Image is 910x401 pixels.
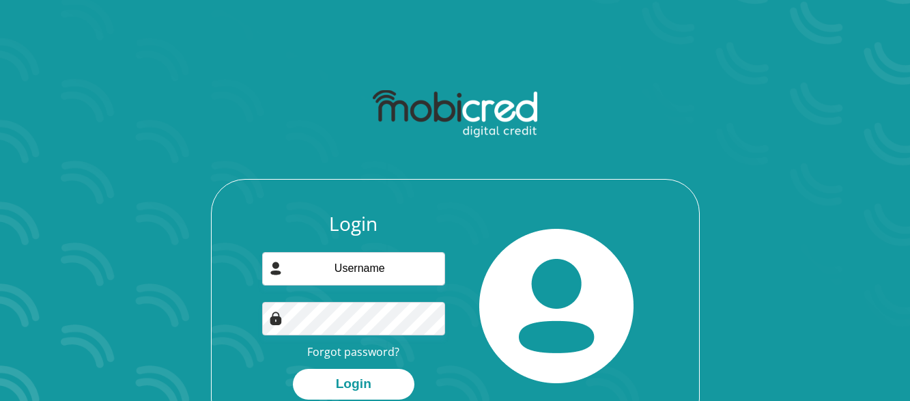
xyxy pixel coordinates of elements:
[373,90,537,138] img: mobicred logo
[307,344,399,359] a: Forgot password?
[269,312,283,325] img: Image
[262,212,445,236] h3: Login
[269,262,283,275] img: user-icon image
[293,369,414,400] button: Login
[262,252,445,286] input: Username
